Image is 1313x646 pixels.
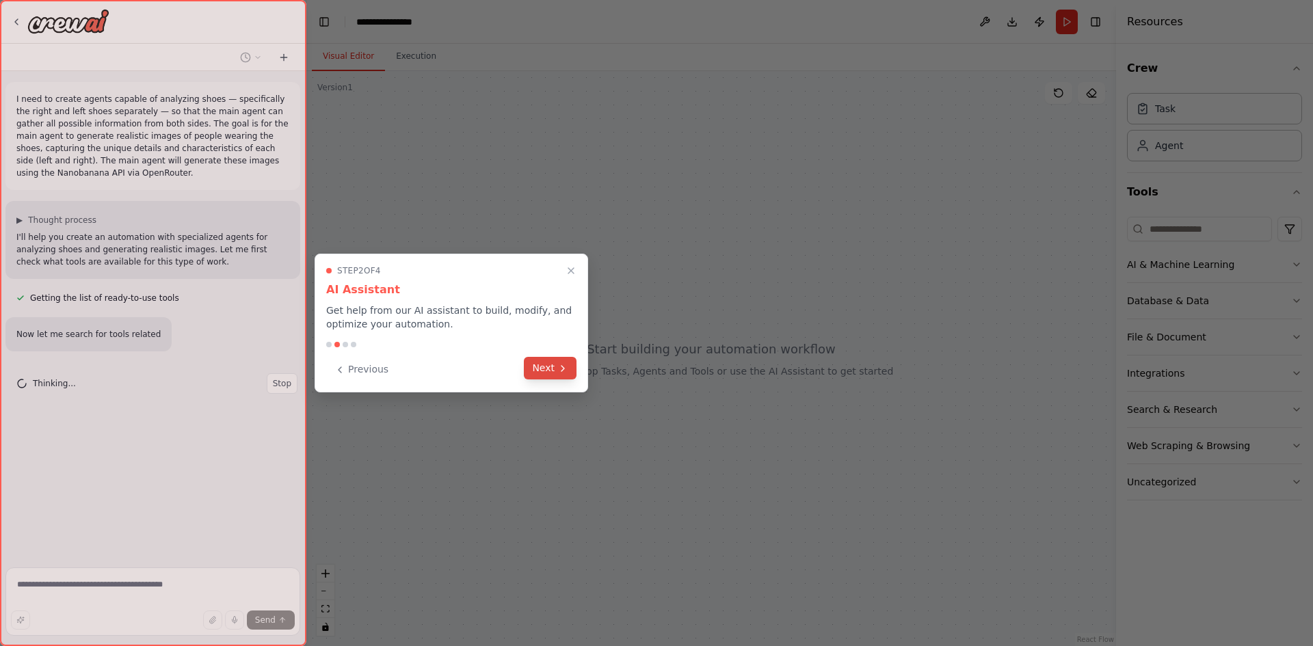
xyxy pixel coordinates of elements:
button: Hide left sidebar [315,12,334,31]
h3: AI Assistant [326,282,576,298]
span: Step 2 of 4 [337,265,381,276]
button: Previous [326,358,397,381]
button: Close walkthrough [563,263,579,279]
p: Get help from our AI assistant to build, modify, and optimize your automation. [326,304,576,331]
button: Next [524,357,576,379]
